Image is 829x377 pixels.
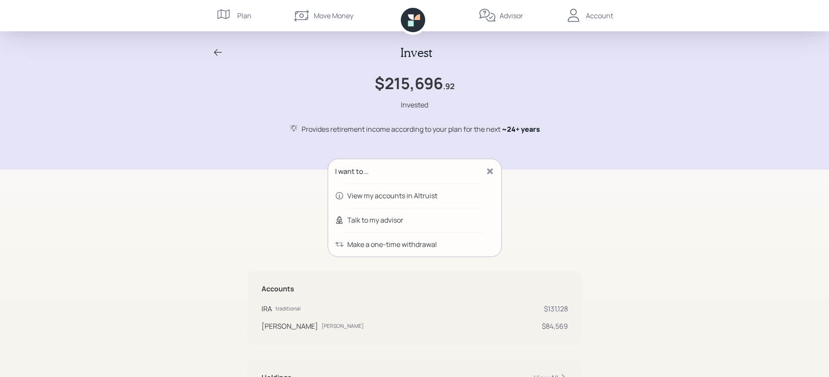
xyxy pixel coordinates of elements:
[347,239,437,250] div: Make a one-time withdrawal
[401,100,428,110] div: Invested
[314,10,353,21] div: Move Money
[443,82,455,91] h4: .92
[586,10,613,21] div: Account
[347,215,403,225] div: Talk to my advisor
[502,124,540,134] span: ~ 24+ years
[542,321,568,331] div: $84,569
[322,322,364,330] div: [PERSON_NAME]
[262,285,568,293] h5: Accounts
[262,321,318,331] div: [PERSON_NAME]
[275,305,301,313] div: traditional
[302,124,540,134] div: Provides retirement income according to your plan for the next
[347,190,437,201] div: View my accounts in Altruist
[500,10,523,21] div: Advisor
[400,45,432,60] h2: Invest
[375,74,443,93] h1: $215,696
[544,304,568,314] div: $131,128
[237,10,252,21] div: Plan
[262,304,272,314] div: IRA
[335,166,369,177] div: I want to...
